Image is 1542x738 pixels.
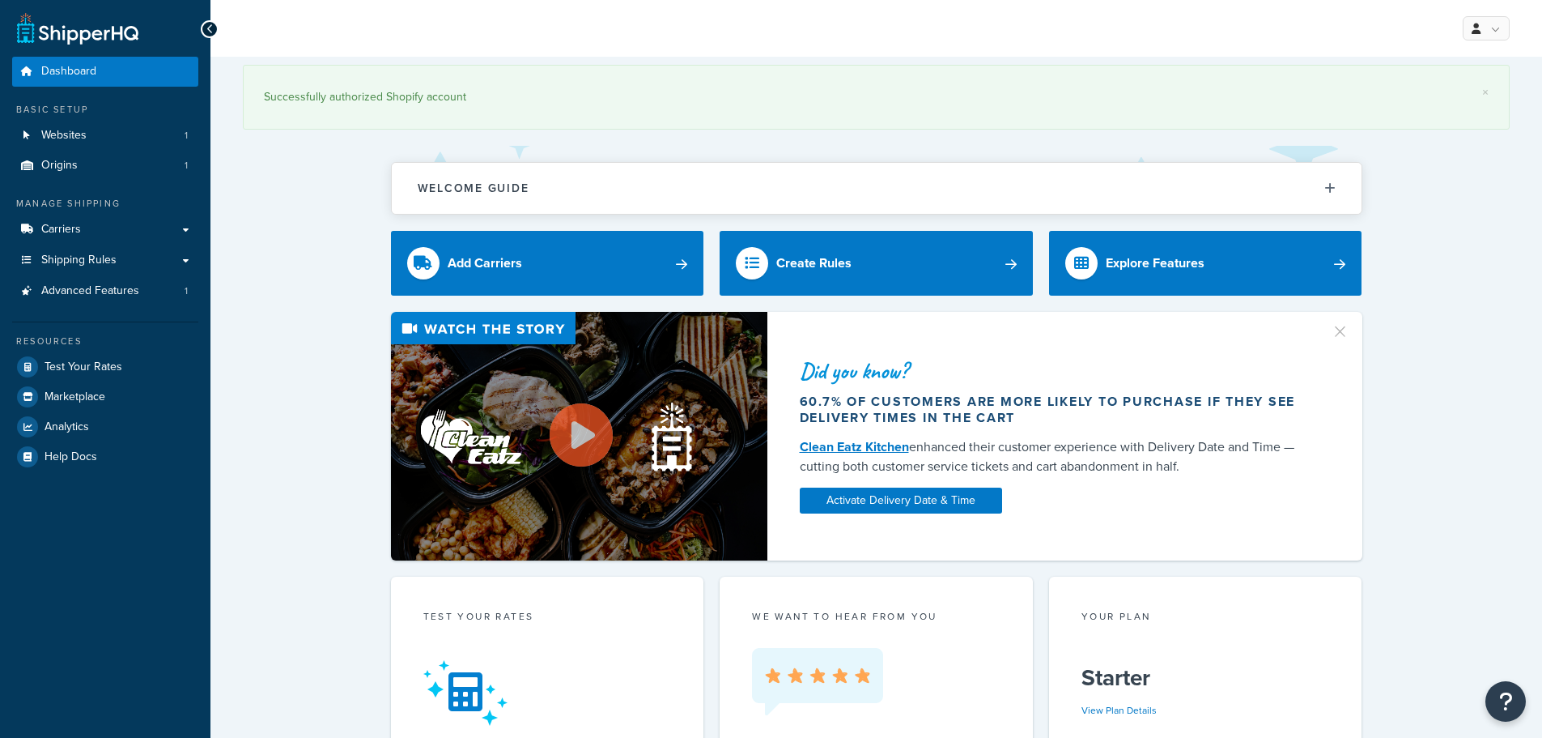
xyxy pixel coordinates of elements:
[720,231,1033,296] a: Create Rules
[1049,231,1362,296] a: Explore Features
[12,121,198,151] a: Websites1
[1081,703,1157,718] a: View Plan Details
[12,197,198,211] div: Manage Shipping
[185,159,188,173] span: 1
[752,609,1000,624] p: we want to hear from you
[448,252,522,275] div: Add Carriers
[12,57,198,87] a: Dashboard
[1081,609,1330,628] div: Your Plan
[12,442,198,471] a: Help Docs
[800,360,1311,382] div: Did you know?
[185,284,188,298] span: 1
[45,360,122,374] span: Test Your Rates
[45,450,97,464] span: Help Docs
[776,252,852,275] div: Create Rules
[41,284,139,298] span: Advanced Features
[12,245,198,275] a: Shipping Rules
[392,163,1361,214] button: Welcome Guide
[12,352,198,382] a: Test Your Rates
[391,231,704,296] a: Add Carriers
[41,223,81,237] span: Carriers
[1485,681,1526,722] button: Open Resource Center
[12,276,198,306] a: Advanced Features1
[264,86,1489,109] div: Successfully authorized Shopify account
[1081,665,1330,691] h5: Starter
[12,151,198,181] a: Origins1
[12,215,198,245] a: Carriers
[800,394,1311,426] div: 60.7% of customers are more likely to purchase if they see delivery times in the cart
[12,382,198,412] a: Marketplace
[12,121,198,151] li: Websites
[418,182,529,194] h2: Welcome Guide
[12,276,198,306] li: Advanced Features
[41,129,87,143] span: Websites
[185,129,188,143] span: 1
[12,103,198,117] div: Basic Setup
[12,335,198,348] div: Resources
[41,159,78,173] span: Origins
[423,609,672,628] div: Test your rates
[12,412,198,442] a: Analytics
[12,151,198,181] li: Origins
[800,488,1002,514] a: Activate Delivery Date & Time
[45,420,89,434] span: Analytics
[1482,86,1489,99] a: ×
[800,437,909,456] a: Clean Eatz Kitchen
[41,65,96,79] span: Dashboard
[1106,252,1204,275] div: Explore Features
[41,254,117,267] span: Shipping Rules
[45,390,105,404] span: Marketplace
[800,437,1311,476] div: enhanced their customer experience with Delivery Date and Time — cutting both customer service ti...
[391,312,767,561] img: Video thumbnail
